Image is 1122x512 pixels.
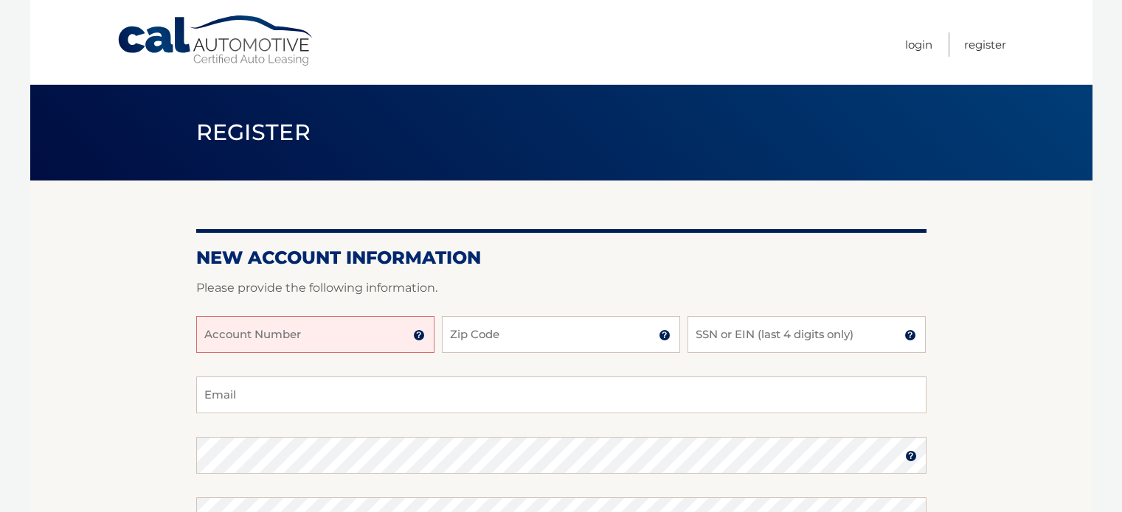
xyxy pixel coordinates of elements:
[688,316,926,353] input: SSN or EIN (last 4 digits only)
[196,278,927,298] p: Please provide the following information.
[905,450,917,462] img: tooltip.svg
[196,376,927,413] input: Email
[413,329,425,341] img: tooltip.svg
[442,316,680,353] input: Zip Code
[196,119,311,146] span: Register
[905,32,932,57] a: Login
[904,329,916,341] img: tooltip.svg
[659,329,671,341] img: tooltip.svg
[964,32,1006,57] a: Register
[117,15,316,67] a: Cal Automotive
[196,316,434,353] input: Account Number
[196,247,927,269] h2: New Account Information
